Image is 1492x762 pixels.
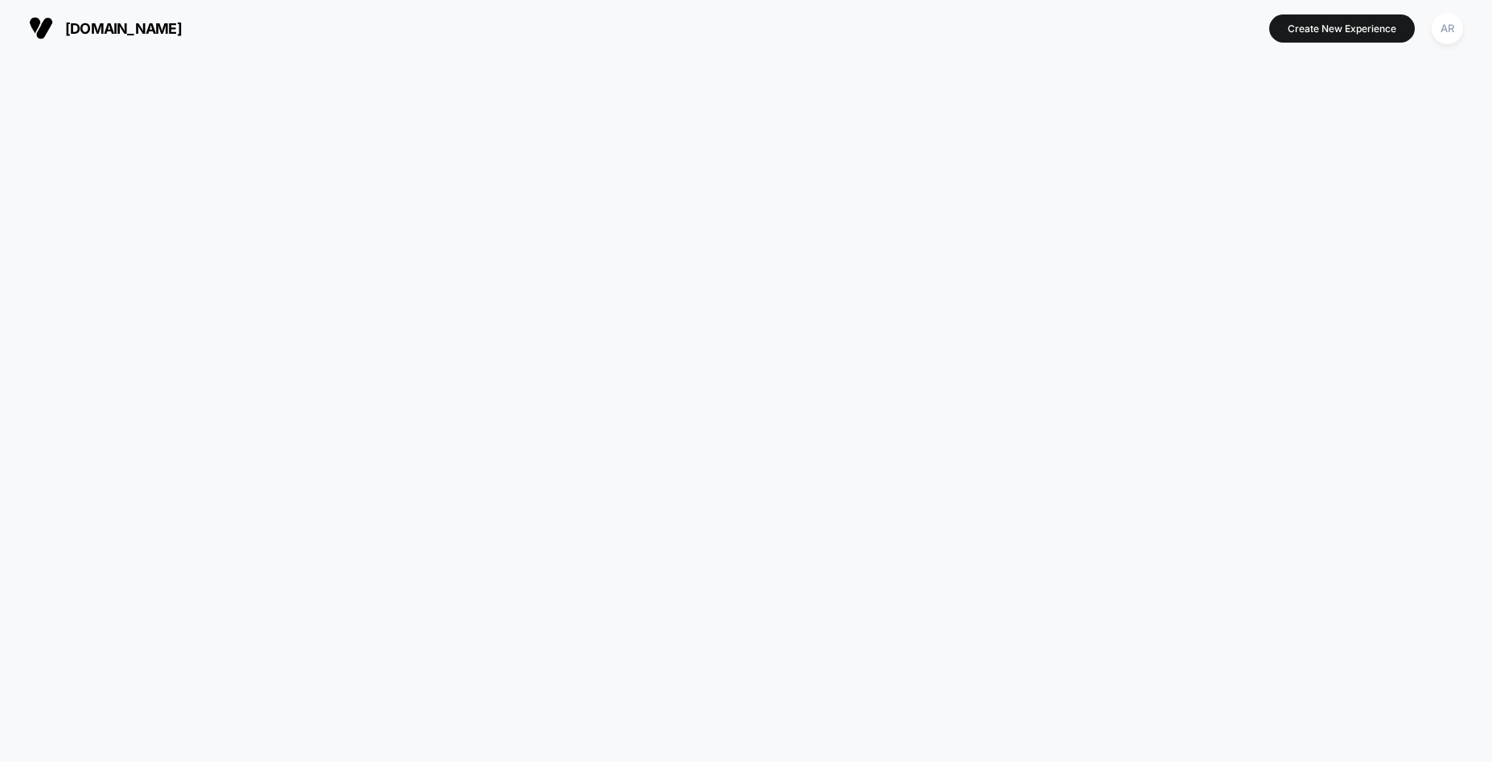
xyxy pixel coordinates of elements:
button: Create New Experience [1269,14,1415,43]
span: [DOMAIN_NAME] [65,20,182,37]
button: [DOMAIN_NAME] [24,15,187,41]
button: AR [1427,12,1468,45]
div: AR [1432,13,1463,44]
img: Visually logo [29,16,53,40]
